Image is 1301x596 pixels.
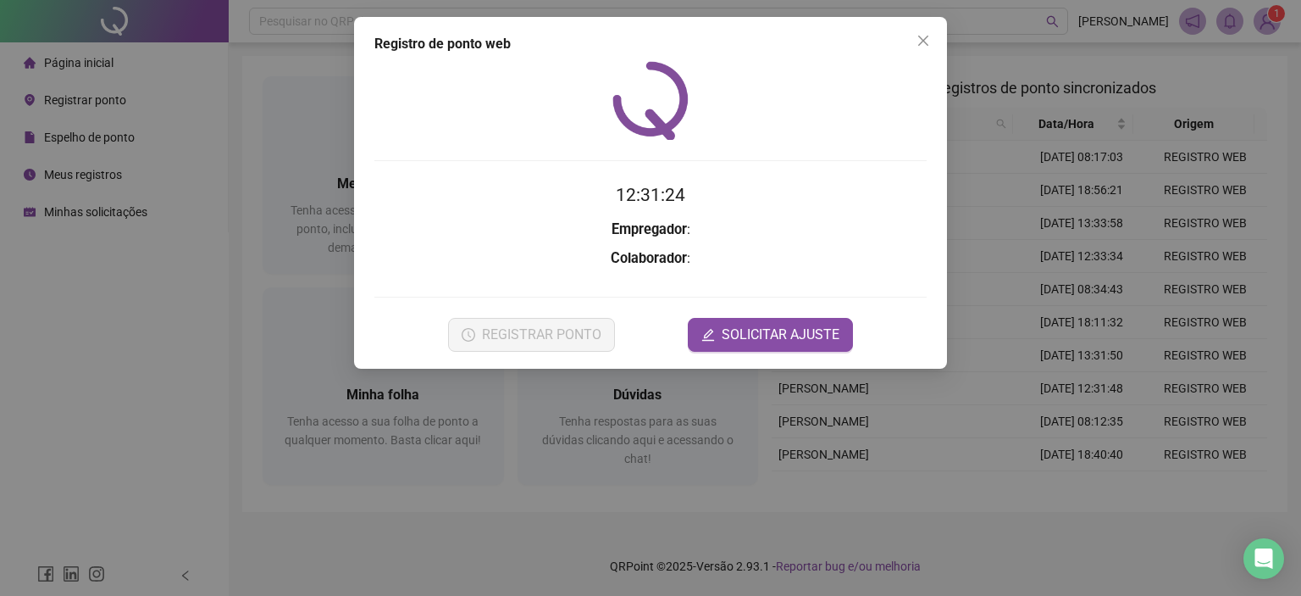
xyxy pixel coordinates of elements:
button: REGISTRAR PONTO [448,318,615,352]
button: Close [910,27,937,54]
button: editSOLICITAR AJUSTE [688,318,853,352]
span: edit [701,328,715,342]
time: 12:31:24 [616,185,685,205]
img: QRPoint [612,61,689,140]
div: Open Intercom Messenger [1243,538,1284,579]
span: close [916,34,930,47]
h3: : [374,219,927,241]
h3: : [374,248,927,270]
div: Registro de ponto web [374,34,927,54]
strong: Empregador [612,221,687,237]
strong: Colaborador [611,250,687,266]
span: SOLICITAR AJUSTE [722,325,839,345]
